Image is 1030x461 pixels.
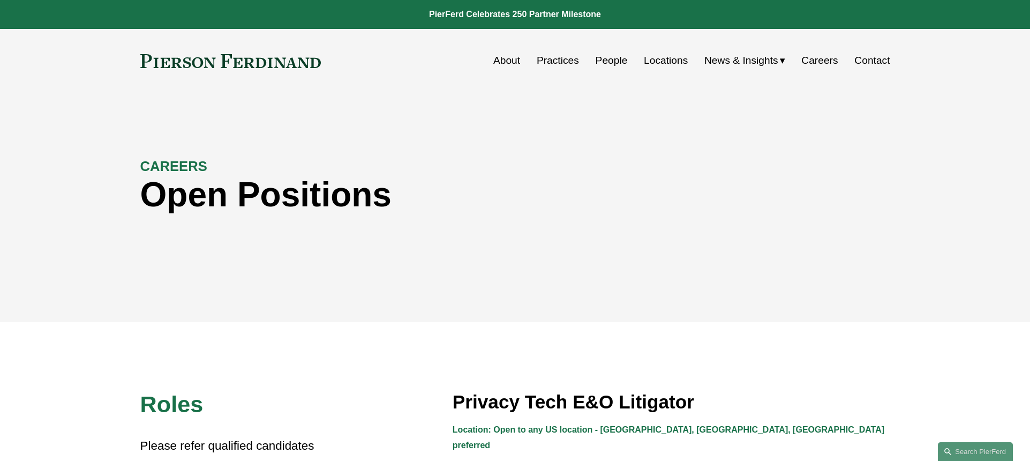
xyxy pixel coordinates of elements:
span: Roles [140,391,204,417]
strong: Location: Open to any US location - [GEOGRAPHIC_DATA], [GEOGRAPHIC_DATA], [GEOGRAPHIC_DATA] prefe... [453,425,887,450]
a: Contact [854,50,890,71]
h1: Open Positions [140,175,703,214]
h3: Privacy Tech E&O Litigator [453,390,890,414]
a: folder dropdown [704,50,785,71]
a: About [493,50,520,71]
a: Search this site [938,442,1013,461]
a: Locations [644,50,688,71]
a: Careers [801,50,838,71]
a: Practices [537,50,579,71]
span: News & Insights [704,51,778,70]
a: People [596,50,628,71]
strong: CAREERS [140,159,207,174]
